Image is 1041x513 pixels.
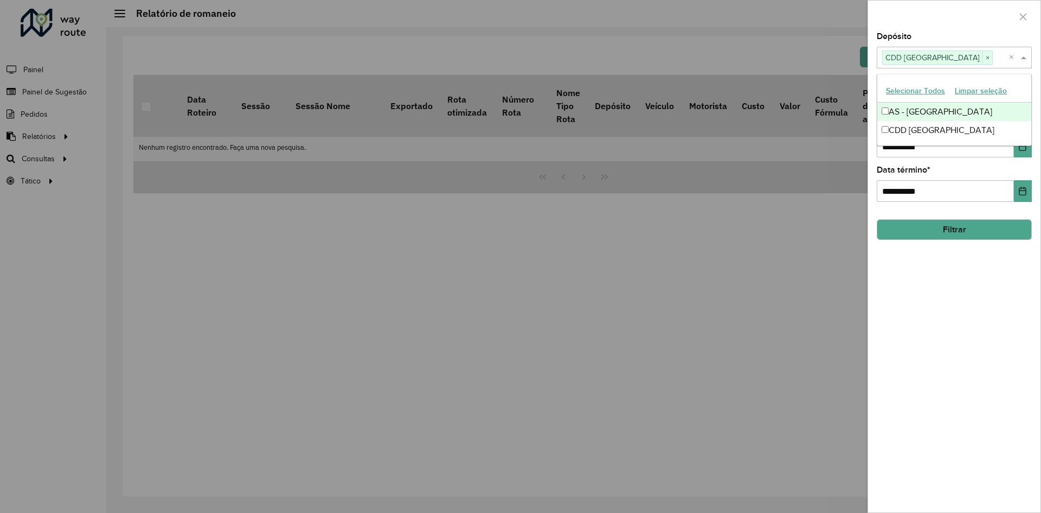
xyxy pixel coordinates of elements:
[1014,180,1032,202] button: Choose Date
[950,83,1012,99] button: Limpar seleção
[877,163,930,176] label: Data término
[877,30,911,43] label: Depósito
[877,103,1031,121] div: AS - [GEOGRAPHIC_DATA]
[1014,136,1032,157] button: Choose Date
[881,83,950,99] button: Selecionar Todos
[982,52,992,65] span: ×
[877,121,1031,140] div: CDD [GEOGRAPHIC_DATA]
[877,74,1032,146] ng-dropdown-panel: Options list
[1009,51,1018,64] span: Clear all
[883,51,982,64] span: CDD [GEOGRAPHIC_DATA]
[877,219,1032,240] button: Filtrar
